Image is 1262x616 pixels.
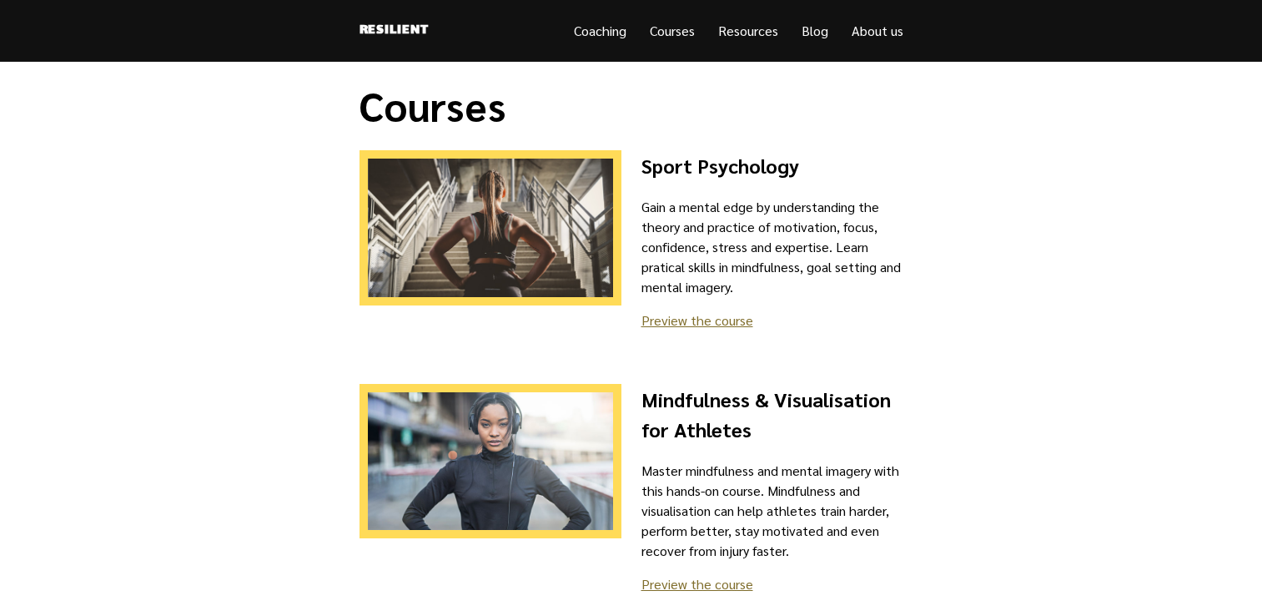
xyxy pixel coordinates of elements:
[641,150,903,180] h2: Sport Psychology
[359,82,903,130] h1: Courses
[359,384,621,538] img: Mindfulness & Visualisation for Athletes course
[574,22,626,39] a: Coaching
[852,22,903,39] a: About us
[641,384,903,444] h2: Mindfulness & Visualisation for Athletes
[650,22,695,39] a: Courses
[641,575,753,593] a: Preview the course
[359,150,621,305] img: Sport Psychology Coaching course
[359,20,429,42] a: Resilient
[641,461,903,561] p: Master mindfulness and mental imagery with this hands-on course. Mindfulness and visualisation ca...
[718,22,778,39] a: Resources
[641,311,753,329] a: Preview the course
[802,22,828,39] a: Blog
[641,197,903,297] p: Gain a mental edge by understanding the theory and practice of motivation, focus, confidence, str...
